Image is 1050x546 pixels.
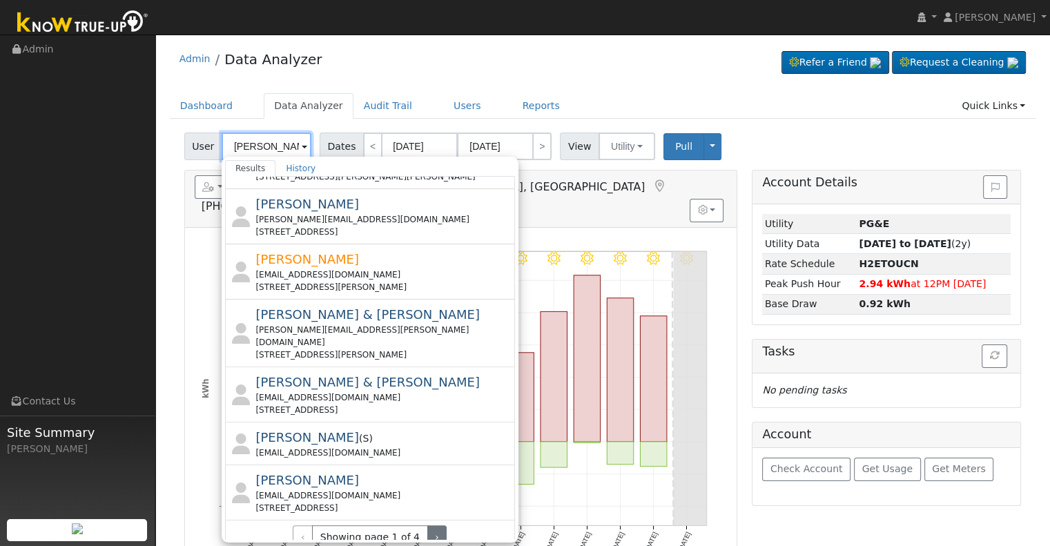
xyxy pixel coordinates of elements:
[762,294,857,314] td: Base Draw
[255,391,512,404] div: [EMAIL_ADDRESS][DOMAIN_NAME]
[255,473,359,487] span: [PERSON_NAME]
[255,269,512,281] div: [EMAIL_ADDRESS][DOMAIN_NAME]
[255,447,512,459] div: [EMAIL_ADDRESS][DOMAIN_NAME]
[781,51,889,75] a: Refer a Friend
[320,133,364,160] span: Dates
[870,57,881,68] img: retrieve
[255,281,512,293] div: [STREET_ADDRESS][PERSON_NAME]
[255,404,512,416] div: [STREET_ADDRESS]
[255,307,480,322] span: [PERSON_NAME] & [PERSON_NAME]
[443,93,492,119] a: Users
[859,278,911,289] strong: 2.94 kWh
[255,197,359,211] span: [PERSON_NAME]
[541,311,567,442] rect: onclick=""
[607,442,634,465] rect: onclick=""
[200,378,210,398] text: kWh
[255,213,512,226] div: [PERSON_NAME][EMAIL_ADDRESS][DOMAIN_NAME]
[7,442,148,456] div: [PERSON_NAME]
[255,489,512,502] div: [EMAIL_ADDRESS][DOMAIN_NAME]
[264,93,353,119] a: Data Analyzer
[541,442,567,467] rect: onclick=""
[255,170,512,183] div: [STREET_ADDRESS][PERSON_NAME][PERSON_NAME]
[762,214,857,234] td: Utility
[762,384,846,396] i: No pending tasks
[574,275,601,442] rect: onclick=""
[222,133,311,160] input: Select a User
[512,93,570,119] a: Reports
[581,252,594,265] i: 8/23 - Clear
[932,463,986,474] span: Get Meters
[255,375,480,389] span: [PERSON_NAME] & [PERSON_NAME]
[362,433,369,444] span: Salesperson
[547,252,561,265] i: 8/22 - Clear
[363,133,382,160] a: <
[762,344,1011,359] h5: Tasks
[255,226,512,238] div: [STREET_ADDRESS]
[179,53,211,64] a: Admin
[255,324,512,349] div: [PERSON_NAME][EMAIL_ADDRESS][PERSON_NAME][DOMAIN_NAME]
[255,430,359,445] span: [PERSON_NAME]
[640,442,667,467] rect: onclick=""
[409,180,645,193] span: [GEOGRAPHIC_DATA], [GEOGRAPHIC_DATA]
[507,353,534,442] rect: onclick=""
[507,442,534,485] rect: onclick=""
[862,463,913,474] span: Get Usage
[859,218,889,229] strong: ID: 14857023, authorized: 08/26/24
[560,133,599,160] span: View
[770,463,843,474] span: Check Account
[762,458,850,481] button: Check Account
[859,238,951,249] strong: [DATE] to [DATE]
[607,298,634,442] rect: onclick=""
[859,298,911,309] strong: 0.92 kWh
[857,274,1011,294] td: at 12PM [DATE]
[255,252,359,266] span: [PERSON_NAME]
[599,133,655,160] button: Utility
[275,160,326,177] a: History
[514,252,527,265] i: 8/21 - Clear
[762,234,857,254] td: Utility Data
[762,254,857,274] td: Rate Schedule
[225,160,276,177] a: Results
[854,458,921,481] button: Get Usage
[892,51,1026,75] a: Request a Cleaning
[10,8,155,39] img: Know True-Up
[859,238,971,249] span: (2y)
[951,93,1036,119] a: Quick Links
[224,51,322,68] a: Data Analyzer
[255,502,512,514] div: [STREET_ADDRESS]
[983,175,1007,199] button: Issue History
[7,423,148,442] span: Site Summary
[955,12,1036,23] span: [PERSON_NAME]
[255,349,512,361] div: [STREET_ADDRESS][PERSON_NAME]
[184,133,222,160] span: User
[219,502,229,509] text: -10
[859,258,918,269] strong: H
[532,133,552,160] a: >
[614,252,627,265] i: 8/24 - Clear
[202,199,302,213] span: [PHONE_NUMBER]
[1007,57,1018,68] img: retrieve
[762,175,1011,190] h5: Account Details
[982,344,1007,368] button: Refresh
[353,93,422,119] a: Audit Trail
[924,458,994,481] button: Get Meters
[640,316,667,442] rect: onclick=""
[652,179,667,193] a: Map
[170,93,244,119] a: Dashboard
[647,252,660,265] i: 8/25 - Clear
[675,141,692,152] span: Pull
[762,427,811,441] h5: Account
[762,274,857,294] td: Peak Push Hour
[663,133,704,160] button: Pull
[359,433,373,444] span: ( )
[72,523,83,534] img: retrieve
